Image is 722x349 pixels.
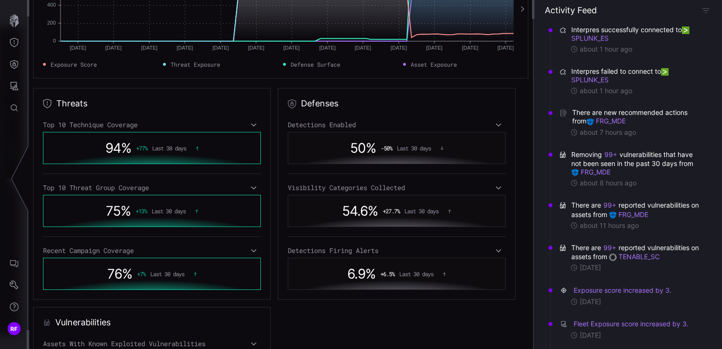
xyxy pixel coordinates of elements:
a: FRG_MDE [571,168,610,176]
h4: Activity Feed [545,5,597,16]
text: 400 [47,2,56,8]
img: Microsoft Defender [609,211,617,219]
time: about 8 hours ago [580,179,636,187]
button: Exposure score increased by 3. [573,286,672,295]
h2: Vulnerabilities [55,317,111,328]
span: + 77 % [136,145,147,151]
img: Microsoft Defender [586,118,594,126]
span: There are reported vulnerabilities on assets from [571,243,701,261]
span: 76 % [107,266,132,282]
span: There are reported vulnerabilities on assets from [571,201,701,218]
text: [DATE] [141,45,158,51]
a: TENABLE_SC [609,253,660,261]
button: 99+ [604,150,618,159]
span: RF [10,324,18,334]
text: 200 [47,20,56,26]
text: [DATE] [498,45,514,51]
span: -50 % [381,145,392,151]
span: Removing vulnerabilities that have not been seen in the past 30 days from [571,150,701,177]
a: SPLUNK_ES [571,67,670,84]
div: Detections Enabled [288,121,506,129]
div: Top 10 Technique Coverage [43,121,261,129]
text: [DATE] [391,45,407,51]
text: [DATE] [462,45,479,51]
button: RF [0,318,28,340]
div: Top 10 Threat Group Coverage [43,183,261,192]
text: [DATE] [426,45,443,51]
time: [DATE] [580,263,601,272]
span: Last 30 days [152,145,186,151]
span: Interpres successfully connected to [571,26,701,43]
button: Fleet Exposure score increased by 3. [573,319,689,329]
span: 94 % [105,140,131,156]
text: [DATE] [284,45,300,51]
span: Last 30 days [152,208,186,214]
div: Assets With Known Exploited Vulnerabilities [43,340,261,348]
img: Tenable SC [609,253,617,261]
text: [DATE] [248,45,265,51]
span: + 13 % [136,208,147,214]
span: + 6.5 % [380,270,395,277]
span: Last 30 days [399,270,433,277]
button: 99+ [603,243,617,253]
time: [DATE] [580,331,601,340]
img: Splunk ES [682,26,689,34]
span: + 7 % [137,270,146,277]
img: Microsoft Defender [571,169,579,176]
button: 99+ [603,201,617,210]
text: [DATE] [319,45,336,51]
img: Splunk ES [661,68,669,76]
text: [DATE] [70,45,86,51]
h2: Threats [56,98,87,109]
span: Asset Exposure [411,60,457,69]
h2: Defenses [301,98,338,109]
text: [DATE] [213,45,229,51]
a: FRG_MDE [609,210,648,218]
div: Detections Firing Alerts [288,246,506,255]
time: about 7 hours ago [580,128,636,137]
span: There are new recommended actions from [572,108,701,125]
text: [DATE] [105,45,122,51]
a: FRG_MDE [586,117,626,125]
span: Threat Exposure [171,60,220,69]
span: Last 30 days [404,208,438,214]
span: Exposure Score [51,60,97,69]
text: [DATE] [177,45,193,51]
a: SPLUNK_ES [571,26,691,42]
span: Defense Surface [291,60,340,69]
time: [DATE] [580,297,601,306]
span: Last 30 days [150,270,184,277]
span: Last 30 days [397,145,431,151]
time: about 1 hour ago [580,45,632,53]
div: Recent Campaign Coverage [43,246,261,255]
text: 0 [53,38,56,44]
span: 6.9 % [347,266,376,282]
span: 54.6 % [342,203,378,219]
span: + 27.7 % [383,208,400,214]
span: 50 % [350,140,376,156]
time: about 1 hour ago [580,87,632,95]
time: about 11 hours ago [580,221,639,230]
span: 75 % [106,203,131,219]
div: Visibility Categories Collected [288,183,506,192]
span: Interpres failed to connect to [571,67,701,84]
text: [DATE] [355,45,371,51]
